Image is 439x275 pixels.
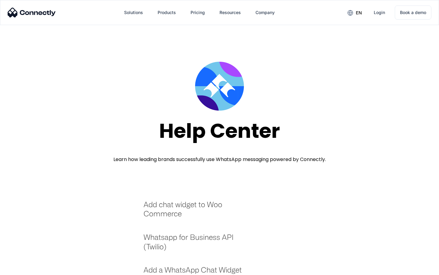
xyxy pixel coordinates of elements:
[158,8,176,17] div: Products
[395,5,431,20] a: Book a demo
[119,5,148,20] div: Solutions
[356,9,362,17] div: en
[251,5,280,20] div: Company
[124,8,143,17] div: Solutions
[6,264,37,273] aside: Language selected: English
[153,5,181,20] div: Products
[159,120,280,142] div: Help Center
[144,200,250,225] a: Add chat widget to Woo Commerce
[144,233,250,257] a: Whatsapp for Business API (Twilio)
[374,8,385,17] div: Login
[8,8,56,17] img: Connectly Logo
[369,5,390,20] a: Login
[215,5,246,20] div: Resources
[255,8,275,17] div: Company
[220,8,241,17] div: Resources
[343,8,366,17] div: en
[191,8,205,17] div: Pricing
[12,264,37,273] ul: Language list
[113,156,326,163] div: Learn how leading brands successfully use WhatsApp messaging powered by Connectly.
[186,5,210,20] a: Pricing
